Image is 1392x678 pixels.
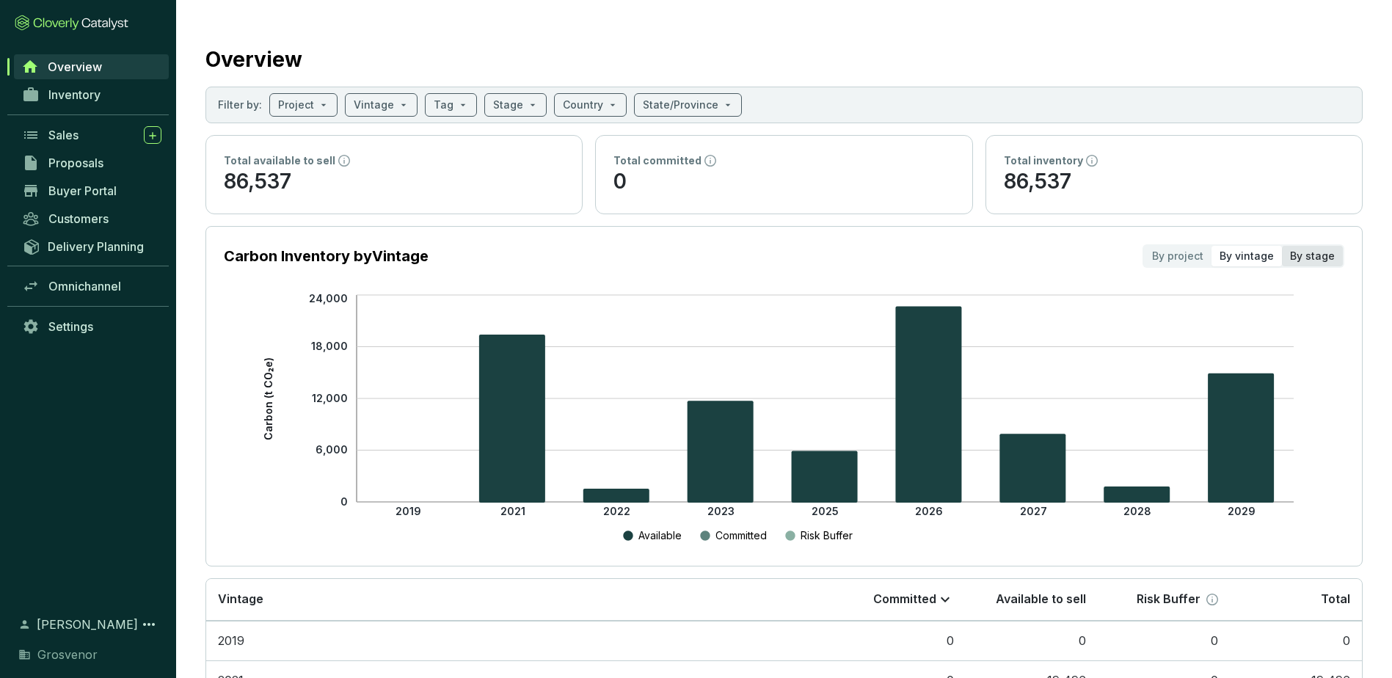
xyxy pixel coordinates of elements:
p: Risk Buffer [1137,591,1200,608]
div: segmented control [1143,244,1344,268]
th: Total [1230,579,1362,621]
a: Settings [15,314,169,339]
span: Overview [48,59,102,74]
p: 86,537 [224,168,564,196]
span: Settings [48,319,93,334]
a: Customers [15,206,169,231]
span: Inventory [48,87,101,102]
p: Carbon Inventory by Vintage [224,246,429,266]
a: Proposals [15,150,169,175]
tspan: 24,000 [309,292,348,305]
p: Risk Buffer [801,528,853,543]
tspan: 2025 [812,505,839,517]
a: Buyer Portal [15,178,169,203]
p: 86,537 [1004,168,1344,196]
span: Customers [48,211,109,226]
span: Grosvenor [37,646,98,663]
p: Total inventory [1004,153,1083,168]
span: Omnichannel [48,279,121,294]
tspan: 2021 [500,505,525,517]
th: Vintage [206,579,834,621]
tspan: 6,000 [316,443,348,456]
tspan: 2026 [915,505,943,517]
tspan: 0 [340,495,348,508]
tspan: 2022 [603,505,630,517]
p: Total committed [613,153,702,168]
p: 0 [613,168,954,196]
a: Inventory [15,82,169,107]
p: Available [638,528,682,543]
tspan: 18,000 [311,340,348,352]
h2: Overview [205,44,302,75]
tspan: 2029 [1228,505,1256,517]
span: [PERSON_NAME] [37,616,138,633]
tspan: 2019 [396,505,421,517]
span: Proposals [48,156,103,170]
th: Available to sell [966,579,1098,621]
a: Sales [15,123,169,147]
a: Omnichannel [15,274,169,299]
tspan: 2028 [1123,505,1151,517]
tspan: 2023 [707,505,735,517]
tspan: 2027 [1020,505,1047,517]
p: Total available to sell [224,153,335,168]
p: Committed [715,528,767,543]
tspan: Carbon (t CO₂e) [262,357,274,440]
div: By project [1144,246,1211,266]
div: By vintage [1211,246,1282,266]
a: Delivery Planning [15,234,169,258]
span: Buyer Portal [48,183,117,198]
p: Filter by: [218,98,262,112]
a: Overview [14,54,169,79]
span: Delivery Planning [48,239,144,254]
span: Sales [48,128,79,142]
tspan: 12,000 [312,392,348,404]
p: Committed [873,591,936,608]
div: By stage [1282,246,1343,266]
